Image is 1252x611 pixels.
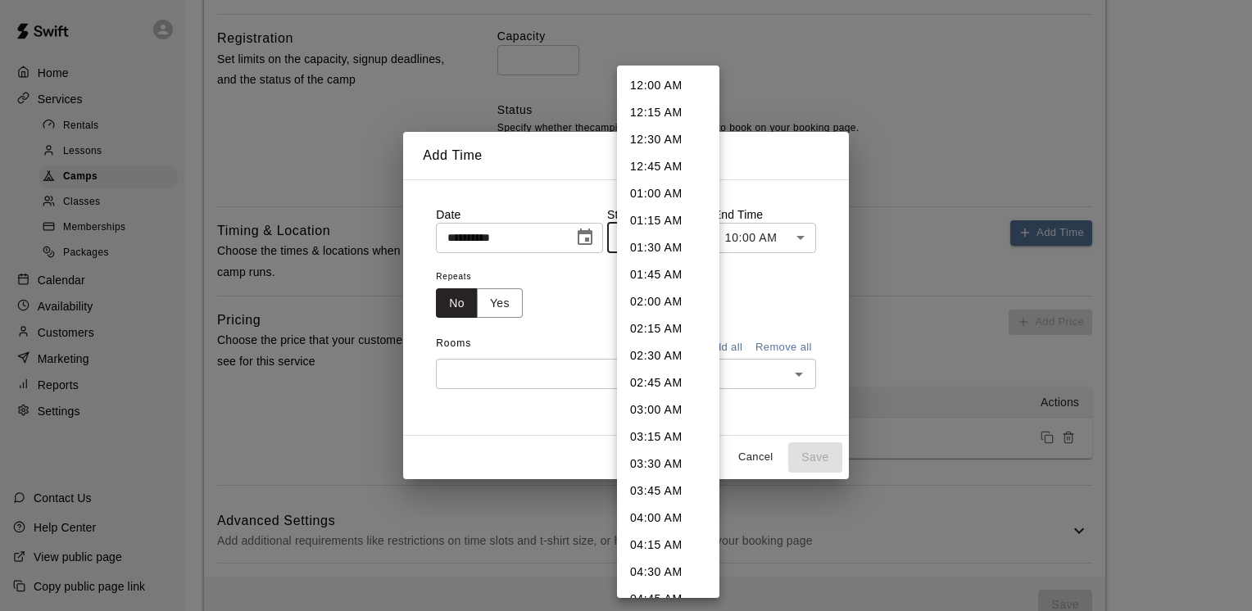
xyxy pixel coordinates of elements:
[617,207,719,234] li: 01:15 AM
[617,559,719,586] li: 04:30 AM
[617,126,719,153] li: 12:30 AM
[617,532,719,559] li: 04:15 AM
[617,505,719,532] li: 04:00 AM
[617,261,719,288] li: 01:45 AM
[617,315,719,342] li: 02:15 AM
[617,180,719,207] li: 01:00 AM
[617,477,719,505] li: 03:45 AM
[617,72,719,99] li: 12:00 AM
[617,396,719,423] li: 03:00 AM
[617,288,719,315] li: 02:00 AM
[617,234,719,261] li: 01:30 AM
[617,450,719,477] li: 03:30 AM
[617,99,719,126] li: 12:15 AM
[617,342,719,369] li: 02:30 AM
[617,423,719,450] li: 03:15 AM
[617,153,719,180] li: 12:45 AM
[617,369,719,396] li: 02:45 AM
